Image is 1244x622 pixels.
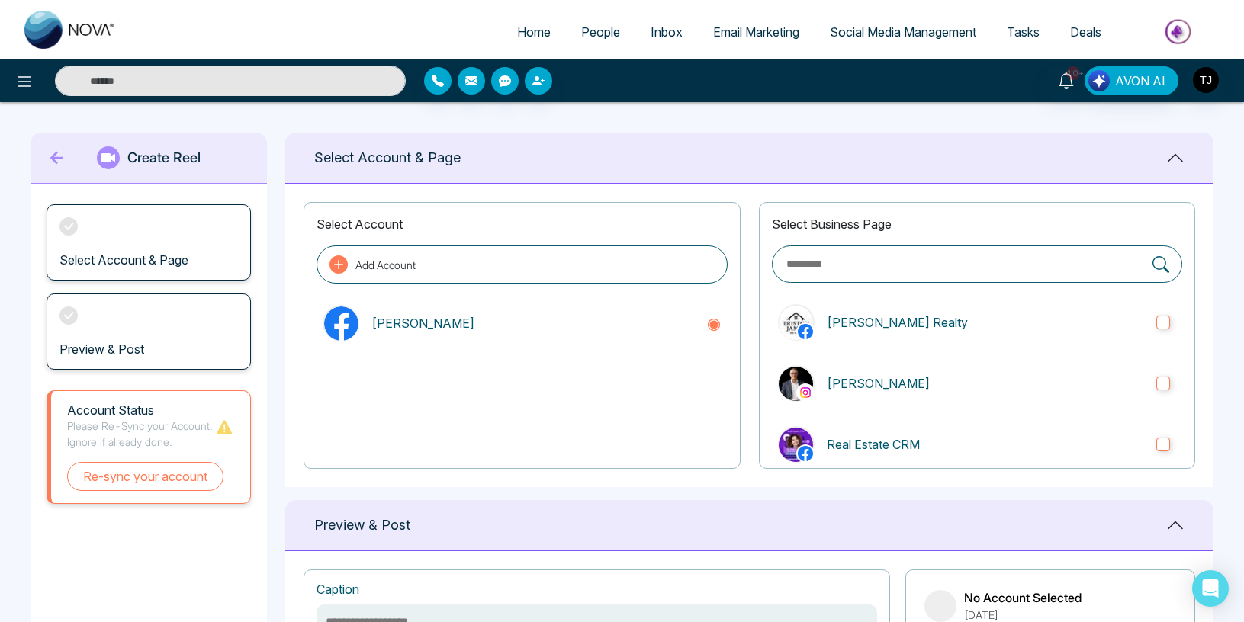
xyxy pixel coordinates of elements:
input: Real Estate CRM Real Estate CRM [1156,438,1170,451]
span: Social Media Management [830,24,976,40]
button: Re-sync your account [67,462,223,491]
img: Real Estate CRM [779,428,813,462]
p: [PERSON_NAME] [827,374,1144,393]
h1: Account Status [67,403,215,418]
h1: Preview & Post [314,517,410,534]
a: Home [502,18,566,46]
span: Email Marketing [713,24,799,40]
img: Market-place.gif [1124,14,1235,49]
a: Deals [1055,18,1117,46]
h1: Caption [317,582,359,597]
img: Nova CRM Logo [24,11,116,49]
span: AVON AI [1115,72,1165,90]
p: No Account Selected [964,588,1082,607]
a: People [566,18,635,46]
img: instagram [798,385,813,400]
input: instagramTriston James[PERSON_NAME] [1156,377,1170,390]
span: Inbox [651,24,683,40]
h3: Preview & Post [59,342,144,357]
span: People [581,24,620,40]
button: AVON AI [1085,66,1178,95]
p: [PERSON_NAME] Realty [827,313,1144,332]
span: Tasks [1007,24,1040,40]
span: 10+ [1066,66,1080,80]
img: User Avatar [1193,67,1219,93]
a: Tasks [992,18,1055,46]
p: Add Account [355,257,416,273]
a: Inbox [635,18,698,46]
input: Triston James Realty[PERSON_NAME] Realty [1156,316,1170,329]
p: Select Account [317,215,727,233]
h3: Select Account & Page [59,253,188,268]
p: Select Business Page [772,215,1182,233]
a: Email Marketing [698,18,815,46]
img: Triston James [779,367,813,401]
a: 10+ [1048,66,1085,93]
p: [PERSON_NAME] [371,314,693,332]
span: Deals [1070,24,1101,40]
a: Social Media Management [815,18,992,46]
div: Open Intercom Messenger [1192,570,1229,607]
img: Lead Flow [1088,70,1110,91]
h1: Create Reel [127,149,201,166]
button: Add Account [317,245,727,284]
p: Please Re-Sync your Account. Ignore if already done. [67,418,215,450]
p: Real Estate CRM [827,435,1144,454]
h1: Select Account & Page [314,149,461,166]
img: Triston James Realty [779,306,813,340]
span: Home [517,24,551,40]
